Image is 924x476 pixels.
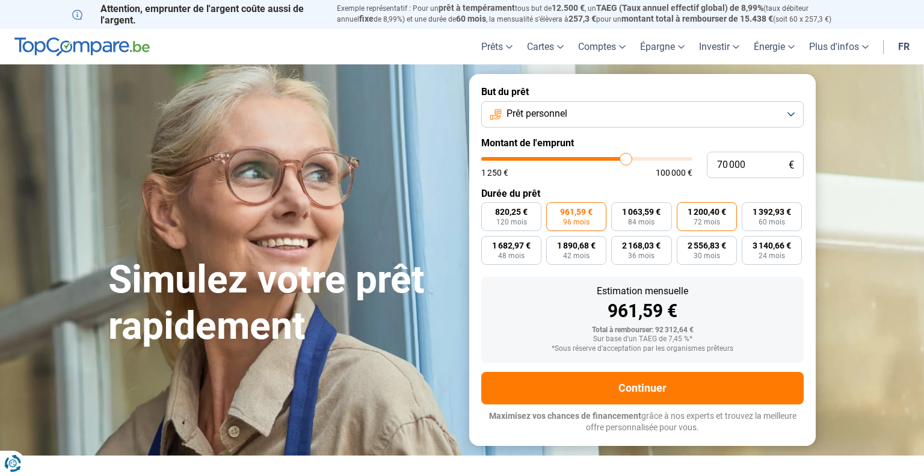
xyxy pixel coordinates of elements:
h1: Simulez votre prêt rapidement [108,257,455,350]
span: 24 mois [759,252,785,259]
span: € [789,160,794,170]
button: Continuer [481,372,804,404]
span: 1 890,68 € [557,241,596,250]
label: Montant de l'emprunt [481,137,804,149]
span: 48 mois [498,252,525,259]
span: 30 mois [694,252,720,259]
img: TopCompare [14,37,150,57]
span: 1 250 € [481,168,508,177]
span: 1 200,40 € [688,208,726,216]
span: 1 682,97 € [492,241,531,250]
span: 120 mois [496,218,527,226]
span: 1 392,93 € [753,208,791,216]
span: 84 mois [628,218,654,226]
span: 2 168,03 € [622,241,661,250]
span: 100 000 € [656,168,692,177]
span: Maximisez vos chances de financement [489,411,641,421]
a: Cartes [520,29,571,64]
p: Attention, emprunter de l'argent coûte aussi de l'argent. [72,3,322,26]
span: 961,59 € [560,208,593,216]
span: 257,3 € [568,14,596,23]
a: Prêts [474,29,520,64]
a: Épargne [633,29,692,64]
span: 96 mois [563,218,590,226]
span: 12.500 € [552,3,585,13]
span: 1 063,59 € [622,208,661,216]
span: prêt à tempérament [439,3,515,13]
span: 72 mois [694,218,720,226]
a: Plus d'infos [802,29,876,64]
span: TAEG (Taux annuel effectif global) de 8,99% [596,3,763,13]
div: Estimation mensuelle [491,286,794,296]
p: Exemple représentatif : Pour un tous but de , un (taux débiteur annuel de 8,99%) et une durée de ... [337,3,852,25]
span: 42 mois [563,252,590,259]
label: Durée du prêt [481,188,804,199]
a: Comptes [571,29,633,64]
p: grâce à nos experts et trouvez la meilleure offre personnalisée pour vous. [481,410,804,434]
span: 60 mois [456,14,486,23]
div: 961,59 € [491,302,794,320]
span: 2 556,83 € [688,241,726,250]
a: fr [891,29,917,64]
button: Prêt personnel [481,101,804,128]
a: Investir [692,29,747,64]
a: Énergie [747,29,802,64]
span: 60 mois [759,218,785,226]
span: Prêt personnel [507,107,567,120]
span: 820,25 € [495,208,528,216]
div: Sur base d'un TAEG de 7,45 %* [491,335,794,344]
div: *Sous réserve d'acceptation par les organismes prêteurs [491,345,794,353]
span: 3 140,66 € [753,241,791,250]
div: Total à rembourser: 92 312,64 € [491,326,794,335]
span: fixe [359,14,374,23]
span: montant total à rembourser de 15.438 € [621,14,773,23]
span: 36 mois [628,252,654,259]
label: But du prêt [481,86,804,97]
